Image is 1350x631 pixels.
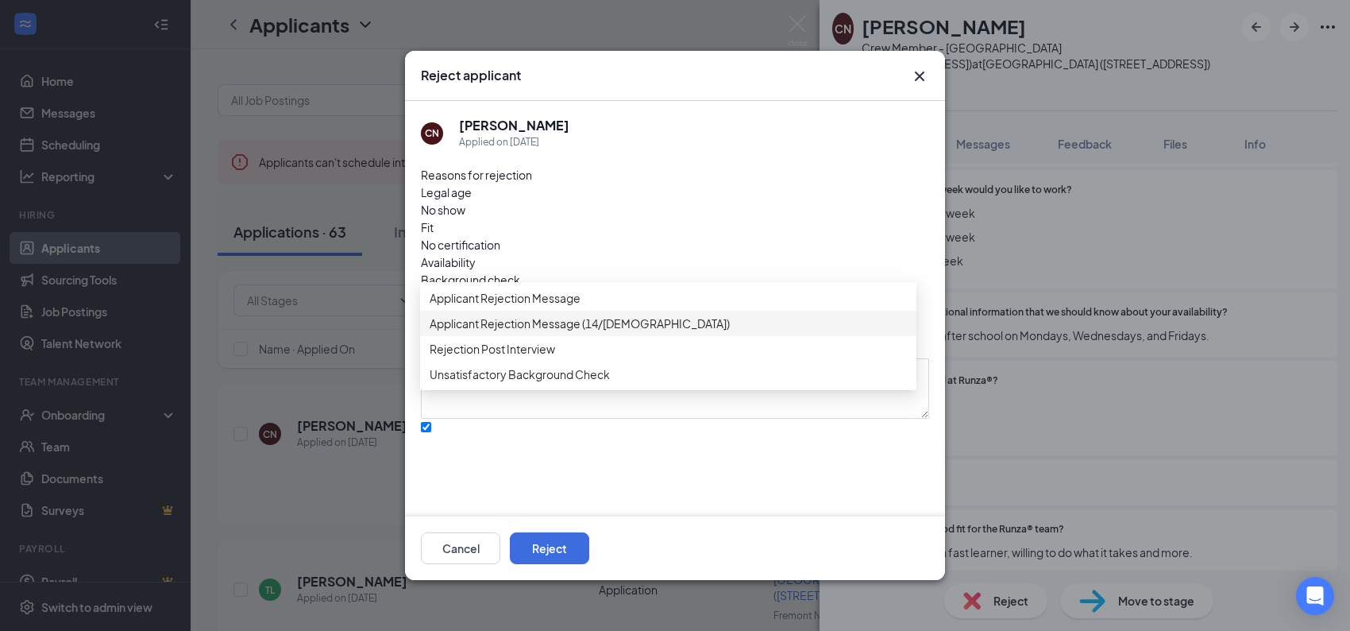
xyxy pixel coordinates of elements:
div: CN [425,126,439,140]
div: Open Intercom Messenger [1296,577,1334,615]
svg: Cross [910,67,929,86]
span: No show [421,201,465,219]
span: Unsatisfactory Background Check [430,366,610,383]
span: Legal age [421,184,472,201]
span: Reasons for rejection [421,168,532,182]
span: Rejection Post Interview [430,340,555,358]
h5: [PERSON_NAME] [459,117,569,134]
div: Applied on [DATE] [459,134,569,150]
span: Fit [421,219,434,236]
h3: Reject applicant [421,67,521,84]
span: Availability [421,254,476,271]
span: Applicant Rejection Message [430,289,580,307]
button: Close [910,67,929,86]
span: No certification [421,236,500,254]
button: Reject [510,532,589,564]
span: Applicant Rejection Message (14/[DEMOGRAPHIC_DATA]) [430,315,730,332]
span: Background check [421,271,520,288]
button: Cancel [421,532,500,564]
